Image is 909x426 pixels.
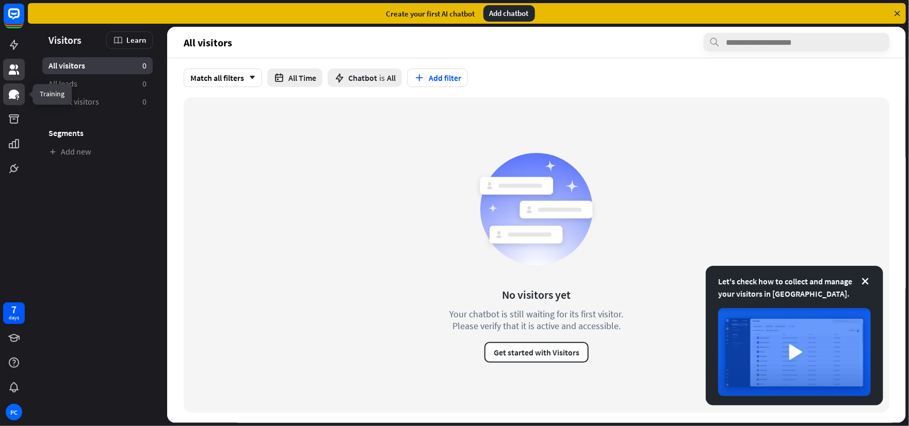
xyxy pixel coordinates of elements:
button: All Time [267,69,322,87]
div: Let's check how to collect and manage your visitors in [GEOGRAPHIC_DATA]. [718,275,871,300]
button: Add filter [407,69,468,87]
div: Add chatbot [483,5,535,22]
div: Create your first AI chatbot [386,9,475,19]
div: Your chatbot is still waiting for its first visitor. Please verify that it is active and accessible. [431,308,642,332]
aside: 0 [142,60,147,71]
span: Visitors [48,34,82,46]
div: PC [6,404,22,420]
aside: 0 [142,78,147,89]
aside: 0 [142,96,147,107]
div: 7 [11,305,17,314]
span: Recent visitors [48,96,99,107]
div: No visitors yet [502,287,571,302]
span: All visitors [48,60,85,71]
span: Chatbot [348,73,377,83]
div: days [9,314,19,321]
span: All visitors [184,37,232,48]
a: Add new [42,143,153,160]
button: Open LiveChat chat widget [8,4,39,35]
div: Match all filters [184,69,262,87]
img: image [718,308,871,396]
i: arrow_down [244,75,255,81]
h3: Segments [42,128,153,138]
span: is [379,73,385,83]
a: Recent visitors 0 [42,93,153,110]
span: All [387,73,396,83]
span: All leads [48,78,77,89]
button: Get started with Visitors [484,342,589,363]
a: All leads 0 [42,75,153,92]
a: 7 days [3,302,25,324]
span: Learn [126,35,146,45]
